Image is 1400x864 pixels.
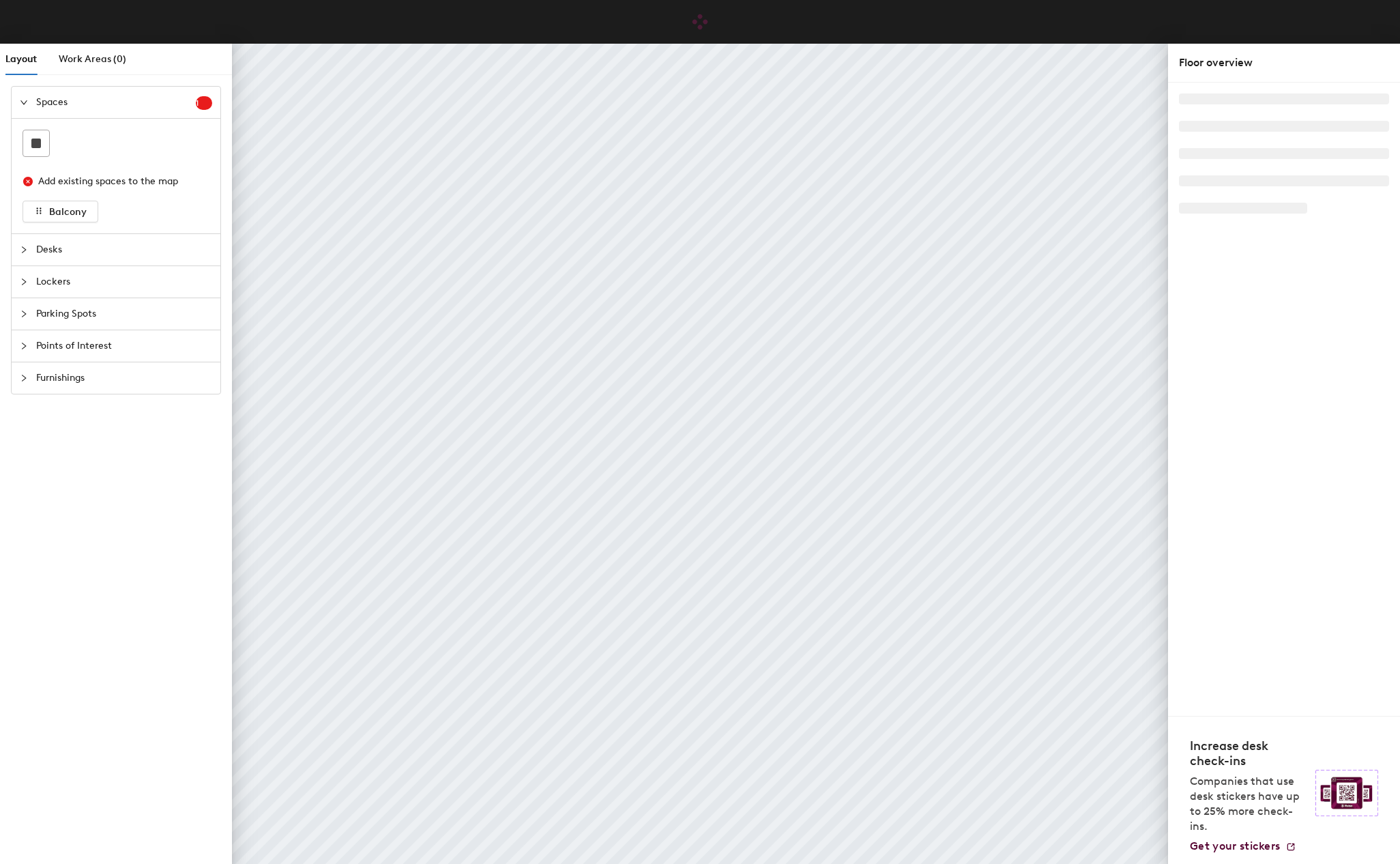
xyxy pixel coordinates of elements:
span: Lockers [36,266,212,298]
span: Spaces [36,87,196,118]
span: Points of Interest [36,330,212,362]
button: Balcony [23,201,98,222]
span: expanded [20,98,28,106]
span: Parking Spots [36,298,212,330]
span: collapsed [20,374,28,382]
sup: 1 [196,96,212,110]
h4: Increase desk check-ins [1190,738,1307,768]
span: collapsed [20,342,28,350]
span: Get your stickers [1190,839,1280,852]
div: Add existing spaces to the map [38,174,201,189]
span: Layout [5,53,37,65]
span: Desks [36,234,212,265]
a: Get your stickers [1190,839,1296,853]
span: 1 [196,98,212,108]
span: Work Areas (0) [59,53,126,65]
span: collapsed [20,246,28,254]
span: close-circle [23,177,33,186]
span: Balcony [49,206,87,218]
span: Furnishings [36,362,212,394]
span: collapsed [20,278,28,286]
p: Companies that use desk stickers have up to 25% more check-ins. [1190,774,1307,834]
span: collapsed [20,310,28,318]
div: Floor overview [1179,55,1389,71]
img: Sticker logo [1315,770,1378,816]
